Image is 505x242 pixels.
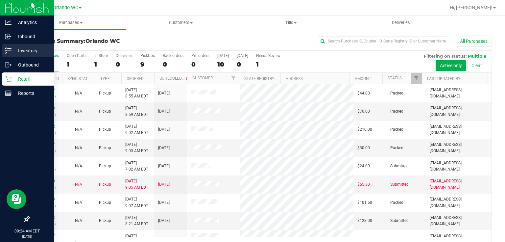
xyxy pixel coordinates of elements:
button: Active only [436,60,466,71]
span: Pickup [99,90,111,96]
span: $44.00 [357,90,370,96]
div: Open Carts [67,53,86,58]
span: $70.00 [357,108,370,115]
div: 0 [116,61,132,68]
p: Retail [12,75,51,83]
span: Packed [390,90,403,96]
span: $128.00 [357,218,372,224]
span: Pickup [99,145,111,151]
span: [DATE] 9:02 AM EDT [125,123,148,136]
span: [DATE] [158,181,170,188]
span: [EMAIL_ADDRESS][DOMAIN_NAME] [430,215,488,227]
div: Back-orders [163,53,183,58]
button: N/A [75,108,82,115]
a: Deliveries [346,16,456,30]
span: [DATE] [158,163,170,169]
p: Inventory [12,47,51,55]
span: Submitted [390,163,409,169]
span: Packed [390,108,403,115]
inline-svg: Retail [5,76,12,82]
div: Needs Review [256,53,280,58]
span: [EMAIL_ADDRESS][DOMAIN_NAME] [430,123,488,136]
a: Tills [236,16,346,30]
div: PickUps [140,53,155,58]
span: Not Applicable [75,127,82,132]
span: [EMAIL_ADDRESS][DOMAIN_NAME] [430,196,488,209]
span: Multiple [468,53,486,59]
a: Type [100,76,110,81]
inline-svg: Inbound [5,33,12,40]
p: [DATE] [3,234,51,239]
button: N/A [75,218,82,224]
span: Packed [390,200,403,206]
span: $24.00 [357,163,370,169]
button: All Purchases [456,36,492,47]
div: 1 [256,61,280,68]
span: [DATE] 8:21 AM EDT [125,215,148,227]
p: Outbound [12,61,51,69]
span: [DATE] [158,126,170,133]
inline-svg: Outbound [5,62,12,68]
span: Not Applicable [75,91,82,95]
a: Filter [411,73,422,84]
button: Clear [467,60,486,71]
inline-svg: Reports [5,90,12,96]
a: Customer [192,76,213,80]
span: [DATE] 8:55 AM EDT [125,87,148,99]
div: Pre-orders [191,53,209,58]
span: [EMAIL_ADDRESS][DOMAIN_NAME] [430,160,488,173]
p: 09:24 AM EDT [3,228,51,234]
p: Reports [12,89,51,97]
button: N/A [75,163,82,169]
span: Purchases [16,20,126,26]
span: Hi, [PERSON_NAME]! [450,5,493,10]
span: Pickup [99,200,111,206]
iframe: Resource center [7,189,26,209]
span: Pickup [99,108,111,115]
div: 0 [163,61,183,68]
a: Status [388,76,402,80]
div: [DATE] [217,53,229,58]
p: Analytics [12,18,51,26]
span: Deliveries [383,20,419,26]
a: Ordered [127,76,144,81]
span: [EMAIL_ADDRESS][DOMAIN_NAME] [430,87,488,99]
div: 1 [67,61,86,68]
span: [DATE] [158,108,170,115]
span: $30.00 [357,145,370,151]
a: Customers [126,16,236,30]
div: Deliveries [116,53,132,58]
span: Not Applicable [75,200,82,205]
span: $55.30 [357,181,370,188]
span: [EMAIL_ADDRESS][DOMAIN_NAME] [430,105,488,118]
span: [EMAIL_ADDRESS][DOMAIN_NAME] [430,178,488,191]
a: Scheduled [159,76,189,81]
span: Orlando WC [53,5,78,11]
h3: Purchase Summary: [29,38,183,44]
span: [DATE] 7:02 AM EDT [125,160,148,173]
span: [DATE] [158,218,170,224]
span: [DATE] [158,145,170,151]
span: $210.00 [357,126,372,133]
span: Pickup [99,126,111,133]
div: 0 [191,61,209,68]
th: Address [280,73,349,84]
button: N/A [75,90,82,96]
span: Not Applicable [75,182,82,187]
inline-svg: Inventory [5,47,12,54]
div: 9 [140,61,155,68]
a: Filter [228,73,239,84]
span: Packed [390,126,403,133]
button: N/A [75,145,82,151]
span: [DATE] 9:05 AM EDT [125,178,148,191]
inline-svg: Analytics [5,19,12,26]
span: Submitted [390,218,409,224]
span: [DATE] 8:59 AM EDT [125,105,148,118]
span: [DATE] 9:07 AM EDT [125,196,148,209]
span: Filtering on status: [424,53,467,59]
span: Packed [390,145,403,151]
input: Search Purchase ID, Original ID, State Registry ID or Customer Name... [318,36,449,46]
span: Pickup [99,163,111,169]
a: Sync Status [67,76,93,81]
a: State Registry ID [244,76,279,81]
